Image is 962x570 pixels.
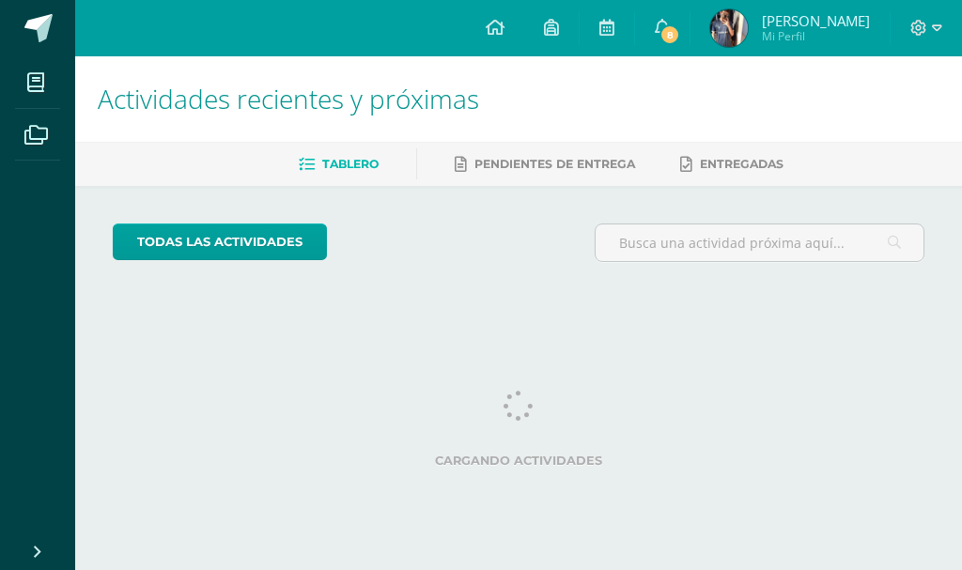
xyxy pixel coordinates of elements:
[113,454,924,468] label: Cargando actividades
[455,149,635,179] a: Pendientes de entrega
[659,24,680,45] span: 8
[596,224,923,261] input: Busca una actividad próxima aquí...
[98,81,479,116] span: Actividades recientes y próximas
[299,149,379,179] a: Tablero
[474,157,635,171] span: Pendientes de entrega
[680,149,784,179] a: Entregadas
[762,28,870,44] span: Mi Perfil
[113,223,327,260] a: todas las Actividades
[322,157,379,171] span: Tablero
[710,9,748,47] img: 98db2abaebcf393532ef91b5960c49aa.png
[762,11,870,30] span: [PERSON_NAME]
[700,157,784,171] span: Entregadas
